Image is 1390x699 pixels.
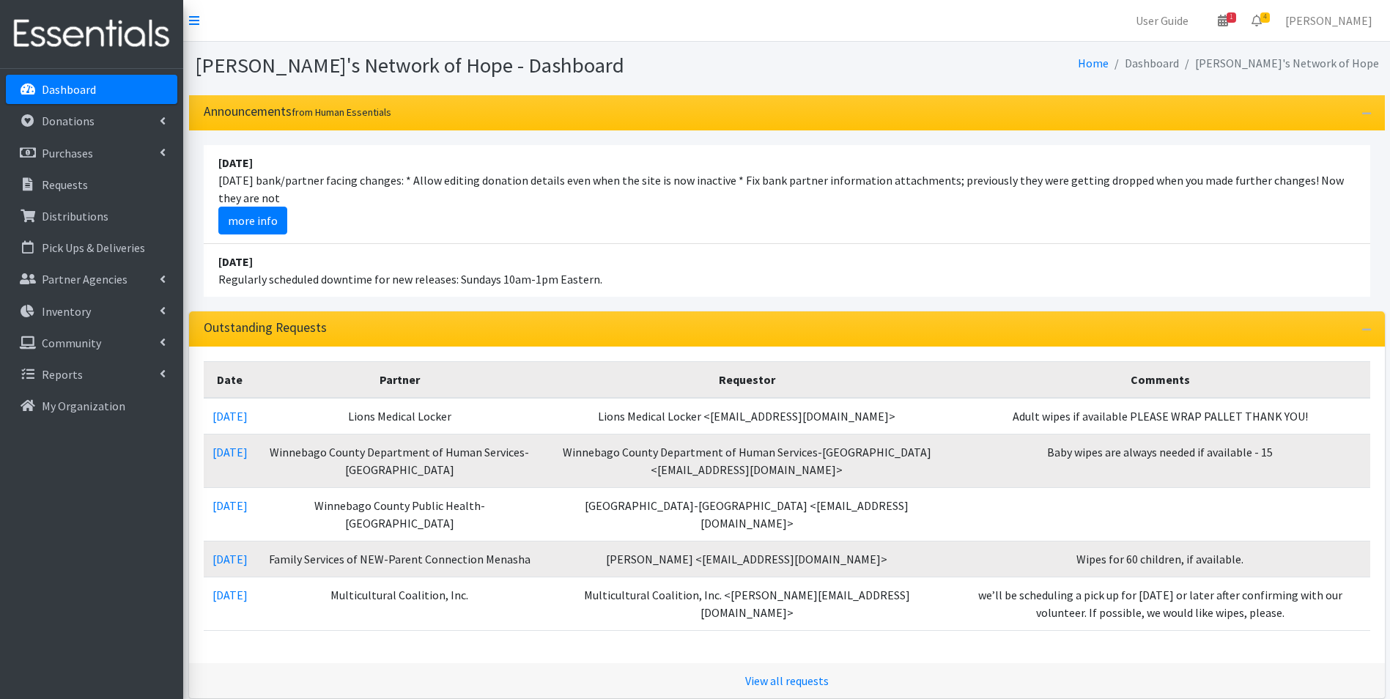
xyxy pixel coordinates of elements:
[256,487,543,541] td: Winnebago County Public Health-[GEOGRAPHIC_DATA]
[543,361,951,398] th: Requestor
[6,297,177,326] a: Inventory
[204,104,391,119] h3: Announcements
[42,146,93,160] p: Purchases
[1273,6,1384,35] a: [PERSON_NAME]
[6,328,177,358] a: Community
[42,240,145,255] p: Pick Ups & Deliveries
[42,367,83,382] p: Reports
[256,577,543,630] td: Multicultural Coalition, Inc.
[42,177,88,192] p: Requests
[6,233,177,262] a: Pick Ups & Deliveries
[256,541,543,577] td: Family Services of NEW-Parent Connection Menasha
[950,361,1369,398] th: Comments
[42,399,125,413] p: My Organization
[745,673,829,688] a: View all requests
[6,106,177,136] a: Donations
[204,320,327,336] h3: Outstanding Requests
[1206,6,1240,35] a: 1
[256,361,543,398] th: Partner
[543,434,951,487] td: Winnebago County Department of Human Services-[GEOGRAPHIC_DATA] <[EMAIL_ADDRESS][DOMAIN_NAME]>
[42,336,101,350] p: Community
[1078,56,1109,70] a: Home
[6,75,177,104] a: Dashboard
[1124,6,1200,35] a: User Guide
[204,145,1370,244] li: [DATE] bank/partner facing changes: * Allow editing donation details even when the site is now in...
[1179,53,1379,74] li: [PERSON_NAME]'s Network of Hope
[543,541,951,577] td: [PERSON_NAME] <[EMAIL_ADDRESS][DOMAIN_NAME]>
[212,498,248,513] a: [DATE]
[218,155,253,170] strong: [DATE]
[543,398,951,434] td: Lions Medical Locker <[EMAIL_ADDRESS][DOMAIN_NAME]>
[212,552,248,566] a: [DATE]
[218,254,253,269] strong: [DATE]
[42,272,127,286] p: Partner Agencies
[950,541,1369,577] td: Wipes for 60 children, if available.
[1240,6,1273,35] a: 4
[1260,12,1270,23] span: 4
[950,577,1369,630] td: we’ll be scheduling a pick up for [DATE] or later after confirming with our volunteer. If possibl...
[6,201,177,231] a: Distributions
[1227,12,1236,23] span: 1
[543,577,951,630] td: Multicultural Coalition, Inc. <[PERSON_NAME][EMAIL_ADDRESS][DOMAIN_NAME]>
[256,398,543,434] td: Lions Medical Locker
[212,588,248,602] a: [DATE]
[42,209,108,223] p: Distributions
[204,361,256,398] th: Date
[6,360,177,389] a: Reports
[195,53,782,78] h1: [PERSON_NAME]'s Network of Hope - Dashboard
[6,170,177,199] a: Requests
[42,114,95,128] p: Donations
[204,244,1370,297] li: Regularly scheduled downtime for new releases: Sundays 10am-1pm Eastern.
[212,445,248,459] a: [DATE]
[6,138,177,168] a: Purchases
[950,398,1369,434] td: Adult wipes if available PLEASE WRAP PALLET THANK YOU!
[543,487,951,541] td: [GEOGRAPHIC_DATA]-[GEOGRAPHIC_DATA] <[EMAIL_ADDRESS][DOMAIN_NAME]>
[6,391,177,421] a: My Organization
[42,82,96,97] p: Dashboard
[1109,53,1179,74] li: Dashboard
[950,434,1369,487] td: Baby wipes are always needed if available - 15
[6,265,177,294] a: Partner Agencies
[256,434,543,487] td: Winnebago County Department of Human Services-[GEOGRAPHIC_DATA]
[292,106,391,119] small: from Human Essentials
[6,10,177,59] img: HumanEssentials
[212,409,248,424] a: [DATE]
[42,304,91,319] p: Inventory
[218,207,287,234] a: more info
